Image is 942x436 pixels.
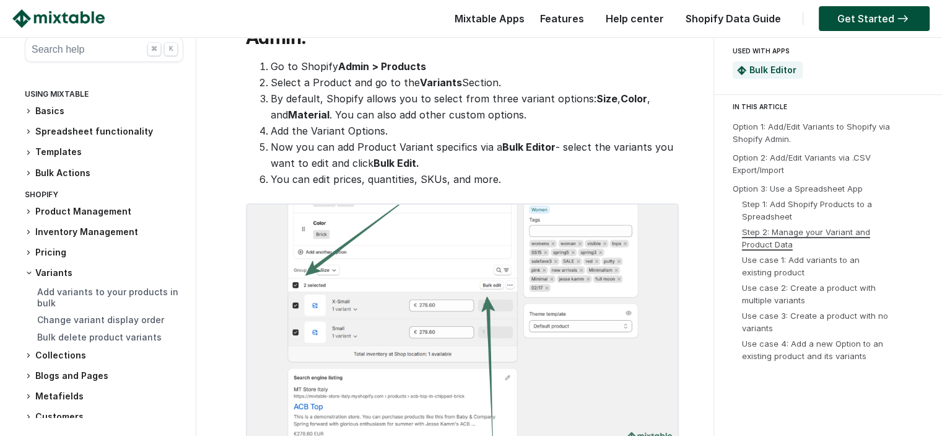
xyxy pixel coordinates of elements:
[25,349,183,362] h3: Collections
[25,205,183,218] h3: Product Management
[271,58,676,74] li: Go to Shopify
[894,15,911,22] img: arrow-right.svg
[733,101,931,112] div: IN THIS ARTICLE
[271,123,676,139] li: Add the Variant Options.
[25,226,183,239] h3: Inventory Management
[25,267,183,279] h3: Variants
[733,122,890,144] a: Option 1: Add/Edit Variants to Shopify via Shopify Admin.
[742,199,872,221] a: Step 1: Add Shopify Products to a Spreadsheet
[733,43,918,58] div: USED WITH APPS
[733,184,863,194] a: Option 3: Use a Spreadsheet App
[25,167,183,180] h3: Bulk Actions
[742,339,883,361] a: Use case 4: Add a new Option to an existing product and its variants
[596,92,617,105] strong: Size
[37,314,164,325] a: Change variant display order
[742,255,860,277] a: Use case 1: Add variants to an existing product
[502,141,556,153] strong: Bulk Editor
[25,187,183,205] div: Shopify
[373,157,419,169] strong: Bulk Edit.
[819,6,930,31] a: Get Started
[737,66,746,75] img: Mixtable Spreadsheet Bulk Editor App
[147,42,161,56] div: ⌘
[164,42,178,56] div: K
[742,311,888,333] a: Use case 3: Create a product with no variants
[25,411,183,424] h3: Customers
[742,227,870,249] a: Step 2: Manage your Variant and Product Data
[271,171,676,187] li: You can edit prices, quantities, SKUs, and more.
[448,9,525,34] div: Mixtable Apps
[37,287,178,308] a: Add variants to your products in bulk
[742,283,876,305] a: Use case 2: Create a product with multiple variants
[25,370,183,383] h3: Blogs and Pages
[25,146,183,159] h3: Templates
[12,9,105,28] img: Mixtable logo
[733,153,871,175] a: Option 2: Add/Edit Variants via .CSV Export/Import
[534,12,590,25] a: Features
[37,332,162,342] a: Bulk delete product variants
[338,60,426,73] strong: Admin > Products
[600,12,670,25] a: Help center
[25,87,183,105] div: Using Mixtable
[679,12,787,25] a: Shopify Data Guide
[288,109,329,121] strong: Material
[25,246,183,259] h3: Pricing
[25,37,183,62] button: Search help ⌘ K
[271,91,676,123] li: By default, Shopify allows you to select from three variant options: , , and . You can also add o...
[25,105,183,118] h3: Basics
[25,390,183,403] h3: Metafields
[621,92,647,105] strong: Color
[271,139,676,171] li: Now you can add Product Variant specifics via a - select the variants you want to edit and click
[271,74,676,91] li: Select a Product and go to the Section.
[420,76,462,89] strong: Variants
[25,125,183,138] h3: Spreadsheet functionality
[749,65,796,75] a: Bulk Editor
